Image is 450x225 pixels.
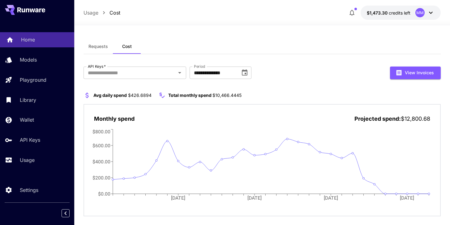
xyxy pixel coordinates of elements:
[84,9,98,16] a: Usage
[401,115,430,122] span: $12,800.68
[92,158,110,164] tspan: $400.00
[20,76,46,84] p: Playground
[92,175,110,181] tspan: $200.00
[324,195,339,201] tspan: [DATE]
[88,44,108,49] span: Requests
[171,195,186,201] tspan: [DATE]
[212,93,242,98] span: $10,466.4445
[109,9,120,16] a: Cost
[20,116,34,123] p: Wallet
[415,8,425,17] div: MM
[66,208,74,219] div: Collapse sidebar
[20,156,35,164] p: Usage
[389,10,410,15] span: credits left
[248,195,262,201] tspan: [DATE]
[62,209,70,217] button: Collapse sidebar
[367,10,410,16] div: $1,473.30469
[88,64,106,69] label: API Keys
[20,56,37,63] p: Models
[92,128,110,134] tspan: $800.00
[93,93,127,98] span: Avg daily spend
[92,142,110,148] tspan: $600.00
[194,64,205,69] label: Period
[168,93,212,98] span: Total monthly spend
[238,67,251,79] button: Choose date, selected date is Sep 1, 2025
[175,68,184,77] button: Open
[354,115,401,122] span: Projected spend:
[367,10,389,15] span: $1,473.30
[21,36,35,43] p: Home
[84,9,120,16] nav: breadcrumb
[128,93,152,98] span: $426.6894
[361,6,441,20] button: $1,473.30469MM
[20,136,40,144] p: API Keys
[390,67,441,79] button: View Invoices
[98,191,110,197] tspan: $0.00
[94,115,135,123] p: Monthly spend
[122,44,132,49] span: Cost
[20,186,38,194] p: Settings
[401,195,415,201] tspan: [DATE]
[390,69,441,75] a: View Invoices
[20,96,36,104] p: Library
